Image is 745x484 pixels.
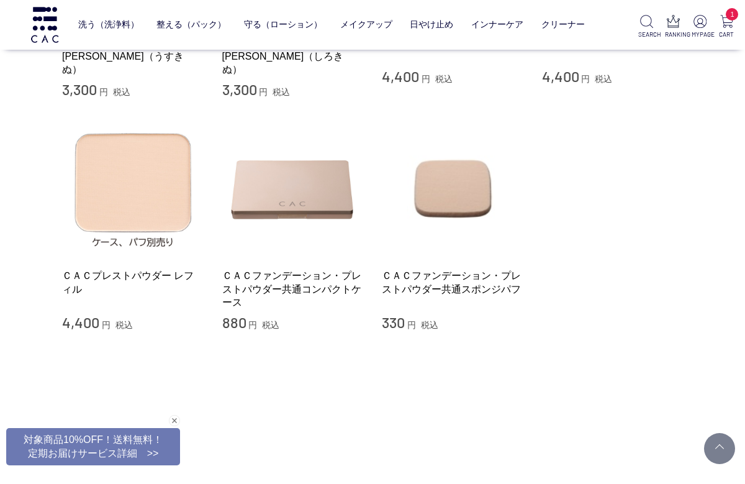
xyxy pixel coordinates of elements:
span: 円 [259,87,268,97]
span: 円 [248,320,257,330]
a: 1 CART [718,15,735,39]
img: ＣＡＣファンデーション・プレストパウダー共通スポンジパフ [382,118,523,260]
span: 円 [99,87,108,97]
span: 880 [222,313,246,331]
a: 整える（パック） [156,10,226,39]
span: 4,400 [62,313,99,331]
img: ＣＡＣプレストパウダー レフィル [62,118,204,260]
img: ＣＡＣファンデーション・プレストパウダー共通コンパクトケース [222,118,364,260]
p: CART [718,30,735,39]
a: ＣＡＣファンデーション・プレストパウダー共通コンパクトケース [222,269,364,309]
span: 税込 [273,87,290,97]
a: メイクアップ [340,10,392,39]
a: MYPAGE [692,15,708,39]
span: 3,300 [222,80,257,98]
img: logo [29,7,60,42]
a: 洗う（洗浄料） [78,10,139,39]
a: クリーナー [541,10,585,39]
a: 日やけ止め [410,10,453,39]
span: 円 [581,74,590,84]
span: 円 [102,320,111,330]
a: インナーケア [471,10,523,39]
span: 円 [407,320,416,330]
p: RANKING [665,30,682,39]
span: 税込 [113,87,130,97]
p: SEARCH [638,30,655,39]
span: 4,400 [382,67,419,85]
span: 330 [382,313,405,331]
span: 税込 [421,320,438,330]
span: 3,300 [62,80,97,98]
span: 税込 [262,320,279,330]
span: 4,400 [542,67,579,85]
a: 守る（ローション） [244,10,322,39]
span: 税込 [115,320,133,330]
a: RANKING [665,15,682,39]
span: 税込 [595,74,612,84]
p: MYPAGE [692,30,708,39]
a: ＣＡＣファンデーション・プレストパウダー共通スポンジパフ [382,269,523,296]
span: 税込 [435,74,453,84]
a: ＣＡＣプレストパウダー レフィル [62,269,204,296]
span: 円 [422,74,430,84]
a: SEARCH [638,15,655,39]
span: 1 [726,8,738,21]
